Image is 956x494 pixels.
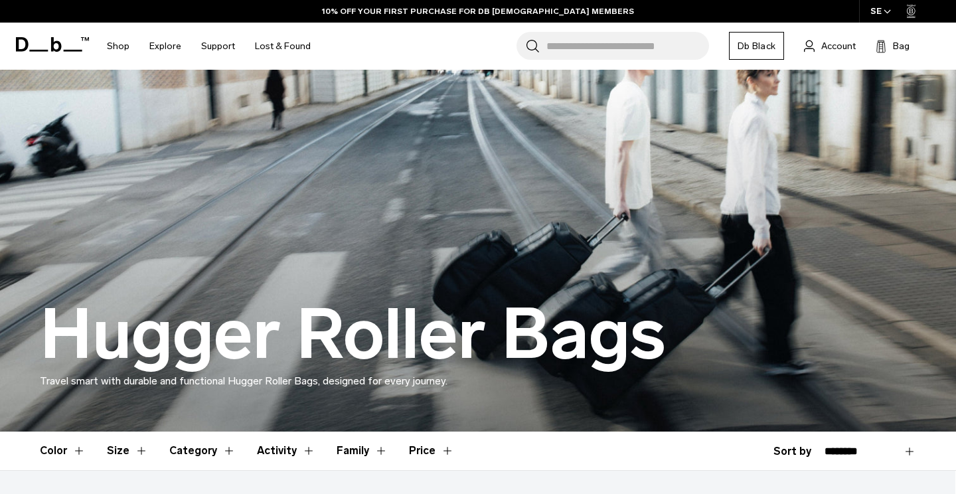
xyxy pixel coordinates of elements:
[876,38,910,54] button: Bag
[107,432,148,470] button: Toggle Filter
[40,374,447,387] span: Travel smart with durable and functional Hugger Roller Bags, designed for every journey.
[409,432,454,470] button: Toggle Price
[804,38,856,54] a: Account
[322,5,634,17] a: 10% OFF YOUR FIRST PURCHASE FOR DB [DEMOGRAPHIC_DATA] MEMBERS
[893,39,910,53] span: Bag
[40,432,86,470] button: Toggle Filter
[201,23,235,70] a: Support
[40,296,666,373] h1: Hugger Roller Bags
[97,23,321,70] nav: Main Navigation
[107,23,129,70] a: Shop
[169,432,236,470] button: Toggle Filter
[257,432,315,470] button: Toggle Filter
[255,23,311,70] a: Lost & Found
[729,32,784,60] a: Db Black
[149,23,181,70] a: Explore
[337,432,388,470] button: Toggle Filter
[821,39,856,53] span: Account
